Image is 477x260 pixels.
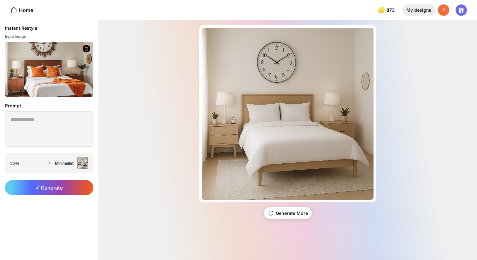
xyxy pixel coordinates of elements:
div: Generate More [264,207,312,219]
div: Input image [5,34,93,39]
div: Style [10,161,46,166]
span: 873 [386,8,396,13]
div: Instant Restyle [5,25,37,31]
div: Prompt [5,102,93,109]
div: My designs [402,4,435,16]
div: P [438,4,449,16]
div: Home [10,6,33,14]
div: Minimalist [55,161,74,166]
span: Generate [36,184,63,191]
